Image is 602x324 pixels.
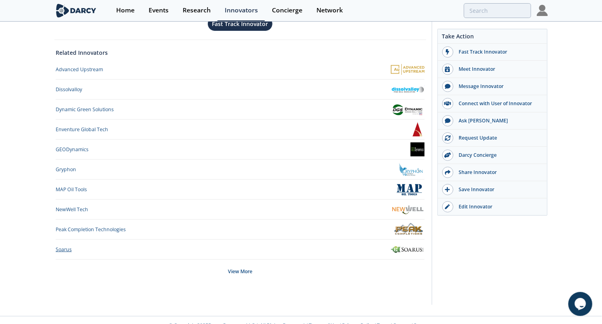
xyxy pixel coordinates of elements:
div: Ask [PERSON_NAME] [453,117,543,124]
input: Advanced Search [464,3,531,18]
button: Save Innovator [438,181,547,198]
a: Edit Innovator [438,198,547,215]
a: NewWell Tech NewWell Tech [56,202,425,216]
img: Gryphon [398,162,425,176]
img: Soarus [391,246,425,253]
img: logo-wide.svg [54,4,98,18]
a: Related Innovators [56,48,108,57]
div: Innovators [225,7,258,14]
div: Research [183,7,211,14]
div: Gryphon [56,166,76,173]
div: Events [149,7,169,14]
img: MAP Oil Tools [394,182,425,196]
a: Dissolvalloy Dissolvalloy [56,82,425,96]
img: Dissolvalloy [391,86,425,94]
div: Advanced Upstream [56,66,103,73]
div: Connect with User of Innovator [453,100,543,107]
div: Concierge [272,7,302,14]
div: Fast Track Innovator [453,48,543,56]
a: Advanced Upstream Advanced Upstream [56,62,425,76]
div: Peak Completion Technologies [56,226,126,233]
div: Network [316,7,343,14]
div: Darcy Concierge [453,152,543,159]
img: Peak Completion Technologies [393,222,425,236]
div: Soarus [56,246,72,253]
div: Request Update [453,134,543,142]
a: Peak Completion Technologies Peak Completion Technologies [56,222,425,236]
img: Dynamic Green Solutions [391,103,425,116]
a: Gryphon Gryphon [56,162,425,176]
div: Take Action [438,32,547,44]
img: GEODynamics [411,142,425,156]
a: GEODynamics GEODynamics [56,142,425,156]
div: GEODynamics [56,146,89,153]
img: Enventure Global Tech [411,122,425,136]
div: View More [56,260,425,284]
div: MAP Oil Tools [56,186,87,193]
div: Dissolvalloy [56,86,82,93]
a: Dynamic Green Solutions Dynamic Green Solutions [56,102,425,116]
a: Enventure Global Tech Enventure Global Tech [56,122,425,136]
div: Message Innovator [453,83,543,90]
a: MAP Oil Tools MAP Oil Tools [56,182,425,196]
div: Enventure Global Tech [56,126,108,133]
img: Advanced Upstream [391,64,425,75]
img: Profile [537,5,548,16]
button: Fast Track Innovator [207,16,273,31]
a: Soarus Soarus [56,242,425,256]
div: Meet Innovator [453,66,543,73]
img: NewWell Tech [391,204,425,215]
iframe: chat widget [568,292,594,316]
div: NewWell Tech [56,206,88,213]
div: Home [116,7,135,14]
div: Save Innovator [453,186,543,193]
div: Edit Innovator [453,203,543,210]
div: Share Innovator [453,169,543,176]
div: Dynamic Green Solutions [56,106,114,113]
